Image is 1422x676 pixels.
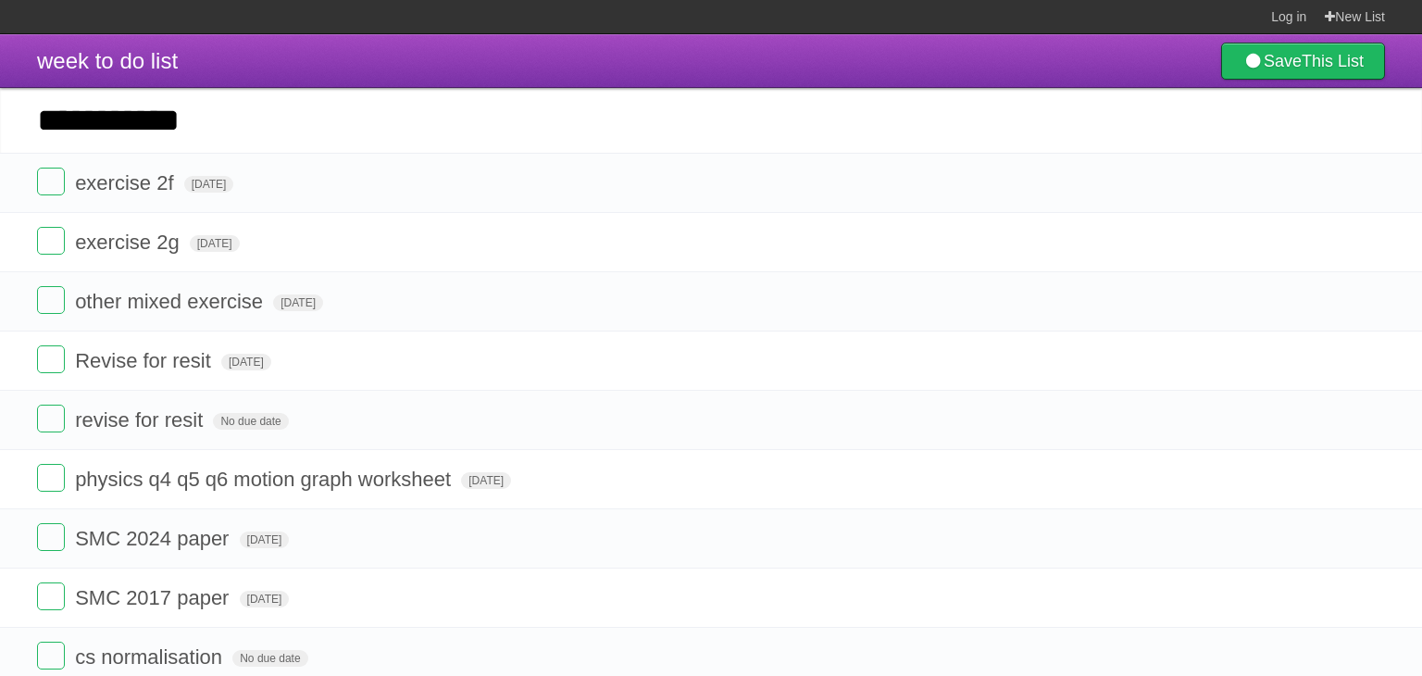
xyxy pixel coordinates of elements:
span: [DATE] [240,532,290,548]
label: Done [37,405,65,432]
span: SMC 2024 paper [75,527,233,550]
span: [DATE] [184,176,234,193]
label: Done [37,523,65,551]
span: exercise 2g [75,231,184,254]
label: Done [37,227,65,255]
label: Done [37,464,65,492]
span: week to do list [37,48,178,73]
span: cs normalisation [75,645,227,669]
span: [DATE] [461,472,511,489]
label: Done [37,168,65,195]
b: This List [1302,52,1364,70]
span: Revise for resit [75,349,216,372]
span: [DATE] [190,235,240,252]
span: revise for resit [75,408,207,432]
label: Done [37,345,65,373]
span: SMC 2017 paper [75,586,233,609]
label: Done [37,286,65,314]
span: [DATE] [273,294,323,311]
label: Done [37,582,65,610]
span: other mixed exercise [75,290,268,313]
span: No due date [213,413,288,430]
span: [DATE] [221,354,271,370]
span: physics q4 q5 q6 motion graph worksheet [75,468,455,491]
a: SaveThis List [1221,43,1385,80]
span: No due date [232,650,307,667]
span: [DATE] [240,591,290,607]
label: Done [37,642,65,670]
span: exercise 2f [75,171,178,194]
